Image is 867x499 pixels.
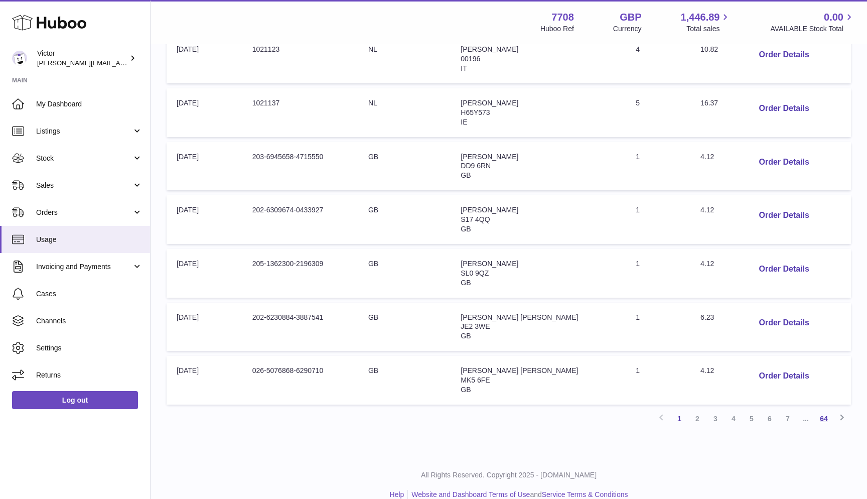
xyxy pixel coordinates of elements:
[36,154,132,163] span: Stock
[626,142,690,191] td: 1
[167,35,242,83] td: [DATE]
[700,45,718,53] span: 10.82
[461,99,518,107] span: [PERSON_NAME]
[540,24,574,34] div: Huboo Ref
[461,279,471,287] span: GB
[770,24,855,34] span: AVAILABLE Stock Total
[36,289,142,299] span: Cases
[815,410,833,428] a: 64
[242,35,358,83] td: 1021123
[390,490,404,498] a: Help
[461,313,578,321] span: [PERSON_NAME] [PERSON_NAME]
[167,249,242,298] td: [DATE]
[461,171,471,179] span: GB
[626,195,690,244] td: 1
[761,410,779,428] a: 6
[167,142,242,191] td: [DATE]
[358,88,451,137] td: NL
[461,206,518,214] span: [PERSON_NAME]
[681,11,732,34] a: 1,446.89 Total sales
[461,225,471,233] span: GB
[36,343,142,353] span: Settings
[700,366,714,375] span: 4.12
[797,410,815,428] span: ...
[751,45,817,65] button: Order Details
[751,313,817,333] button: Order Details
[36,127,132,136] span: Listings
[358,142,451,191] td: GB
[670,410,688,428] a: 1
[159,470,859,480] p: All Rights Reserved. Copyright 2025 - [DOMAIN_NAME]
[461,64,467,72] span: IT
[36,235,142,244] span: Usage
[12,51,27,66] img: victor@erbology.co
[167,303,242,351] td: [DATE]
[36,262,132,272] span: Invoicing and Payments
[620,11,641,24] strong: GBP
[551,11,574,24] strong: 7708
[824,11,843,24] span: 0.00
[461,376,490,384] span: MK5 6FE
[751,205,817,226] button: Order Details
[242,249,358,298] td: 205-1362300-2196309
[743,410,761,428] a: 5
[542,490,628,498] a: Service Terms & Conditions
[700,260,714,268] span: 4.12
[242,195,358,244] td: 202-6309674-0433927
[751,152,817,173] button: Order Details
[751,98,817,119] button: Order Details
[36,181,132,190] span: Sales
[37,49,127,68] div: Victor
[626,356,690,405] td: 1
[613,24,642,34] div: Currency
[167,195,242,244] td: [DATE]
[36,99,142,109] span: My Dashboard
[700,206,714,214] span: 4.12
[626,35,690,83] td: 4
[358,249,451,298] td: GB
[358,303,451,351] td: GB
[411,490,530,498] a: Website and Dashboard Terms of Use
[12,391,138,409] a: Log out
[461,386,471,394] span: GB
[706,410,725,428] a: 3
[626,303,690,351] td: 1
[461,366,578,375] span: [PERSON_NAME] [PERSON_NAME]
[36,208,132,217] span: Orders
[770,11,855,34] a: 0.00 AVAILABLE Stock Total
[461,162,491,170] span: DD9 6RN
[700,153,714,161] span: 4.12
[751,366,817,387] button: Order Details
[358,356,451,405] td: GB
[37,59,201,67] span: [PERSON_NAME][EMAIL_ADDRESS][DOMAIN_NAME]
[725,410,743,428] a: 4
[358,195,451,244] td: GB
[700,313,714,321] span: 6.23
[461,55,480,63] span: 00196
[167,88,242,137] td: [DATE]
[681,11,720,24] span: 1,446.89
[242,356,358,405] td: 026-5076868-6290710
[461,153,518,161] span: [PERSON_NAME]
[358,35,451,83] td: NL
[461,260,518,268] span: [PERSON_NAME]
[461,322,490,330] span: JE2 3WE
[688,410,706,428] a: 2
[779,410,797,428] a: 7
[36,370,142,380] span: Returns
[167,356,242,405] td: [DATE]
[36,316,142,326] span: Channels
[751,259,817,280] button: Order Details
[242,88,358,137] td: 1021137
[626,249,690,298] td: 1
[686,24,731,34] span: Total sales
[700,99,718,107] span: 16.37
[461,269,489,277] span: SL0 9QZ
[461,118,467,126] span: IE
[626,88,690,137] td: 5
[461,215,490,223] span: S17 4QQ
[242,142,358,191] td: 203-6945658-4715550
[242,303,358,351] td: 202-6230884-3887541
[461,332,471,340] span: GB
[461,108,490,116] span: H65Y573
